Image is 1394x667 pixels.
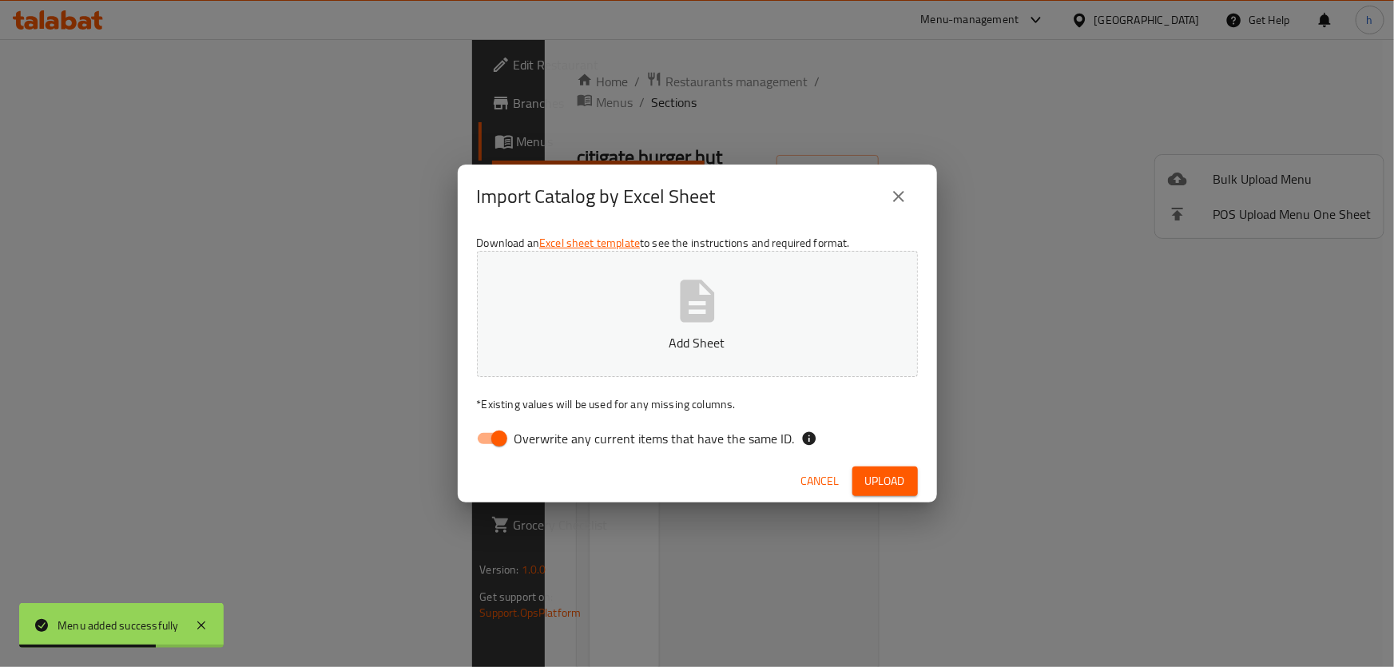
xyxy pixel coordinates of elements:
[801,471,840,491] span: Cancel
[477,184,716,209] h2: Import Catalog by Excel Sheet
[477,396,918,412] p: Existing values will be used for any missing columns.
[865,471,905,491] span: Upload
[852,467,918,496] button: Upload
[502,333,893,352] p: Add Sheet
[458,228,937,460] div: Download an to see the instructions and required format.
[58,617,179,634] div: Menu added successfully
[795,467,846,496] button: Cancel
[477,251,918,377] button: Add Sheet
[880,177,918,216] button: close
[801,431,817,447] svg: If the overwrite option isn't selected, then the items that match an existing ID will be ignored ...
[539,232,640,253] a: Excel sheet template
[514,429,795,448] span: Overwrite any current items that have the same ID.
